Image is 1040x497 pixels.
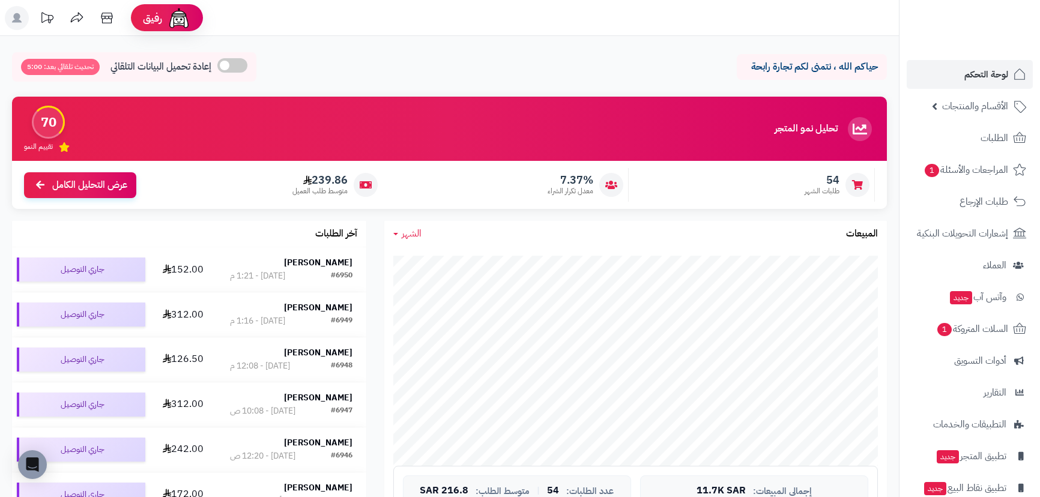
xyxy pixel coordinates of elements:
[907,187,1033,216] a: طلبات الإرجاع
[315,229,357,239] h3: آخر الطلبات
[917,225,1008,242] span: إشعارات التحويلات البنكية
[331,315,352,327] div: #6949
[230,450,295,462] div: [DATE] - 12:20 ص
[805,186,839,196] span: طلبات الشهر
[18,450,47,479] div: Open Intercom Messenger
[331,270,352,282] div: #6950
[284,301,352,314] strong: [PERSON_NAME]
[150,247,216,292] td: 152.00
[24,142,53,152] span: تقييم النمو
[958,32,1029,57] img: logo-2.png
[17,303,145,327] div: جاري التوصيل
[230,360,290,372] div: [DATE] - 12:08 م
[548,173,593,187] span: 7.37%
[950,291,972,304] span: جديد
[936,448,1006,465] span: تطبيق المتجر
[775,124,838,134] h3: تحليل نمو المتجر
[32,6,62,33] a: تحديثات المنصة
[907,283,1033,312] a: وآتس آبجديد
[907,346,1033,375] a: أدوات التسويق
[697,486,746,496] span: 11.7K SAR
[284,436,352,449] strong: [PERSON_NAME]
[805,173,839,187] span: 54
[846,229,878,239] h3: المبيعات
[331,450,352,462] div: #6946
[150,292,216,337] td: 312.00
[907,442,1033,471] a: تطبيق المتجرجديد
[983,257,1006,274] span: العملاء
[923,480,1006,496] span: تطبيق نقاط البيع
[907,410,1033,439] a: التطبيقات والخدمات
[537,486,540,495] span: |
[954,352,1006,369] span: أدوات التسويق
[150,382,216,427] td: 312.00
[110,60,211,74] span: إعادة تحميل البيانات التلقائي
[284,346,352,359] strong: [PERSON_NAME]
[230,270,285,282] div: [DATE] - 1:21 م
[150,427,216,472] td: 242.00
[907,251,1033,280] a: العملاء
[150,337,216,382] td: 126.50
[52,178,127,192] span: عرض التحليل الكامل
[143,11,162,25] span: رفيق
[949,289,1006,306] span: وآتس آب
[393,227,422,241] a: الشهر
[167,6,191,30] img: ai-face.png
[964,66,1008,83] span: لوحة التحكم
[402,226,422,241] span: الشهر
[984,384,1006,401] span: التقارير
[907,155,1033,184] a: المراجعات والأسئلة1
[937,323,952,336] span: 1
[17,393,145,417] div: جاري التوصيل
[331,360,352,372] div: #6948
[937,450,959,463] span: جديد
[17,258,145,282] div: جاري التوصيل
[420,486,468,496] span: 216.8 SAR
[331,405,352,417] div: #6947
[753,486,812,496] span: إجمالي المبيعات:
[924,482,946,495] span: جديد
[746,60,878,74] p: حياكم الله ، نتمنى لكم تجارة رابحة
[907,219,1033,248] a: إشعارات التحويلات البنكية
[547,486,559,496] span: 54
[292,186,348,196] span: متوسط طلب العميل
[17,438,145,462] div: جاري التوصيل
[907,124,1033,152] a: الطلبات
[933,416,1006,433] span: التطبيقات والخدمات
[24,172,136,198] a: عرض التحليل الكامل
[936,321,1008,337] span: السلات المتروكة
[907,378,1033,407] a: التقارير
[981,130,1008,146] span: الطلبات
[17,348,145,372] div: جاري التوصيل
[942,98,1008,115] span: الأقسام والمنتجات
[566,486,614,496] span: عدد الطلبات:
[284,256,352,269] strong: [PERSON_NAME]
[924,161,1008,178] span: المراجعات والأسئلة
[960,193,1008,210] span: طلبات الإرجاع
[548,186,593,196] span: معدل تكرار الشراء
[230,405,295,417] div: [DATE] - 10:08 ص
[476,486,530,496] span: متوسط الطلب:
[292,173,348,187] span: 239.86
[907,60,1033,89] a: لوحة التحكم
[284,481,352,494] strong: [PERSON_NAME]
[230,315,285,327] div: [DATE] - 1:16 م
[284,391,352,404] strong: [PERSON_NAME]
[907,315,1033,343] a: السلات المتروكة1
[925,164,939,177] span: 1
[21,59,100,75] span: تحديث تلقائي بعد: 5:00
